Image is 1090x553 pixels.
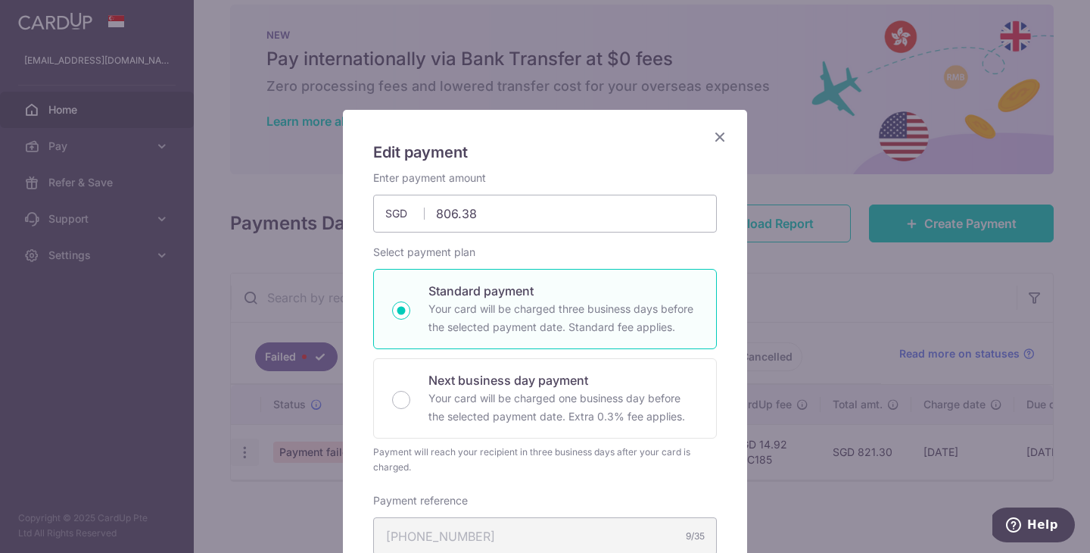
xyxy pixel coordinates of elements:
p: Your card will be charged three business days before the selected payment date. Standard fee appl... [428,300,698,336]
span: SGD [385,206,425,221]
div: Payment will reach your recipient in three business days after your card is charged. [373,445,717,475]
label: Payment reference [373,493,468,508]
div: 9/35 [686,529,705,544]
button: Close [711,128,729,146]
input: 0.00 [373,195,717,233]
h5: Edit payment [373,140,717,164]
p: Your card will be charged one business day before the selected payment date. Extra 0.3% fee applies. [428,389,698,426]
iframe: Opens a widget where you can find more information [992,508,1075,545]
p: Next business day payment [428,371,698,389]
p: Standard payment [428,282,698,300]
label: Enter payment amount [373,170,486,186]
label: Select payment plan [373,245,475,260]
